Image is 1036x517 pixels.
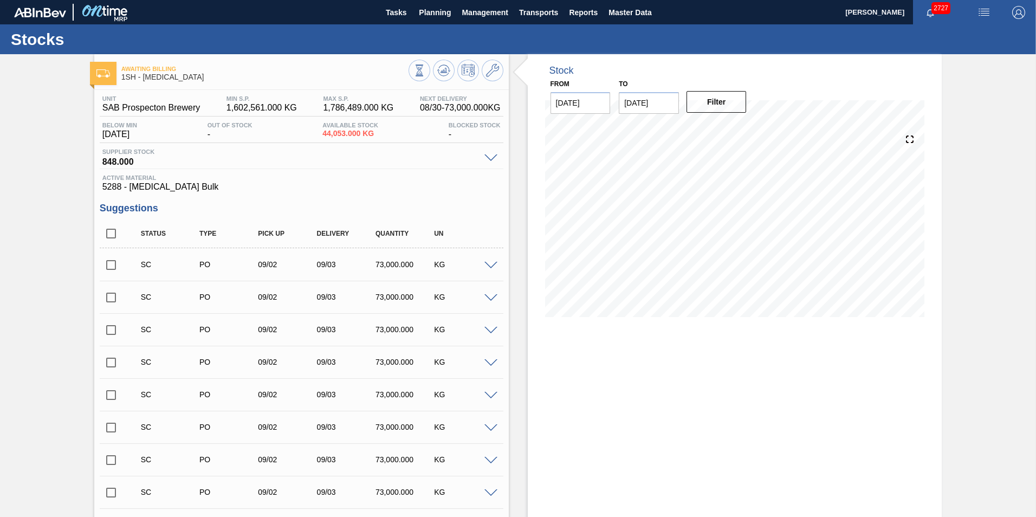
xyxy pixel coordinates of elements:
span: 08/30 - 73,000.000 KG [420,103,501,113]
div: Stock [549,65,574,76]
div: Suggestion Created [138,488,204,496]
span: 5288 - [MEDICAL_DATA] Bulk [102,182,501,192]
button: Schedule Inventory [457,60,479,81]
div: Suggestion Created [138,455,204,464]
span: Below Min [102,122,137,128]
div: 09/03/2025 [314,358,380,366]
div: Pick up [255,230,321,237]
h3: Suggestions [100,203,503,214]
div: Purchase order [197,423,262,431]
div: 09/03/2025 [314,488,380,496]
input: mm/dd/yyyy [551,92,611,114]
div: 73,000.000 [373,358,438,366]
div: 09/03/2025 [314,260,380,269]
div: 09/02/2025 [255,358,321,366]
span: Planning [419,6,451,19]
span: Management [462,6,508,19]
div: 09/02/2025 [255,423,321,431]
div: 09/02/2025 [255,260,321,269]
div: Purchase order [197,455,262,464]
img: userActions [977,6,990,19]
div: KG [431,325,497,334]
div: UN [431,230,497,237]
div: - [446,122,503,139]
div: Suggestion Created [138,325,204,334]
span: MAX S.P. [323,95,393,102]
div: KG [431,358,497,366]
div: KG [431,293,497,301]
div: Purchase order [197,293,262,301]
span: MIN S.P. [226,95,297,102]
span: SAB Prospecton Brewery [102,103,200,113]
div: KG [431,455,497,464]
div: 09/03/2025 [314,423,380,431]
div: 09/03/2025 [314,293,380,301]
span: 1,602,561.000 KG [226,103,297,113]
div: Purchase order [197,260,262,269]
span: Next Delivery [420,95,501,102]
div: Quantity [373,230,438,237]
span: 44,053.000 KG [322,130,378,138]
span: Blocked Stock [449,122,501,128]
div: 09/03/2025 [314,390,380,399]
span: 1,786,489.000 KG [323,103,393,113]
span: Awaiting Billing [121,66,409,72]
div: Suggestion Created [138,260,204,269]
div: 73,000.000 [373,390,438,399]
div: KG [431,390,497,399]
div: 73,000.000 [373,260,438,269]
div: 09/02/2025 [255,488,321,496]
div: 09/03/2025 [314,325,380,334]
div: Suggestion Created [138,423,204,431]
img: Ícone [96,69,110,77]
div: Purchase order [197,488,262,496]
input: mm/dd/yyyy [619,92,679,114]
div: 73,000.000 [373,423,438,431]
span: 1SH - Dextrose [121,73,409,81]
div: - [205,122,255,139]
div: Suggestion Created [138,390,204,399]
span: Out Of Stock [208,122,252,128]
button: Stocks Overview [409,60,430,81]
div: 73,000.000 [373,325,438,334]
div: KG [431,260,497,269]
span: Unit [102,95,200,102]
button: Notifications [913,5,948,20]
span: Transports [519,6,558,19]
h1: Stocks [11,33,203,46]
div: Suggestion Created [138,358,204,366]
button: Filter [687,91,747,113]
label: From [551,80,569,88]
label: to [619,80,627,88]
div: 09/02/2025 [255,390,321,399]
button: Update Chart [433,60,455,81]
div: KG [431,488,497,496]
div: Type [197,230,262,237]
div: 73,000.000 [373,488,438,496]
button: Go to Master Data / General [482,60,503,81]
span: Tasks [384,6,408,19]
div: Purchase order [197,325,262,334]
span: Supplier Stock [102,148,479,155]
span: 2727 [931,2,950,14]
div: Suggestion Created [138,293,204,301]
img: Logout [1012,6,1025,19]
div: Delivery [314,230,380,237]
div: 09/02/2025 [255,293,321,301]
div: Status [138,230,204,237]
div: 09/03/2025 [314,455,380,464]
span: Reports [569,6,598,19]
div: Purchase order [197,358,262,366]
div: 73,000.000 [373,293,438,301]
img: TNhmsLtSVTkK8tSr43FrP2fwEKptu5GPRR3wAAAABJRU5ErkJggg== [14,8,66,17]
div: KG [431,423,497,431]
span: 848.000 [102,155,479,166]
span: Master Data [608,6,651,19]
div: 73,000.000 [373,455,438,464]
span: Available Stock [322,122,378,128]
div: 09/02/2025 [255,455,321,464]
span: [DATE] [102,130,137,139]
div: Purchase order [197,390,262,399]
span: Active Material [102,175,501,181]
div: 09/02/2025 [255,325,321,334]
